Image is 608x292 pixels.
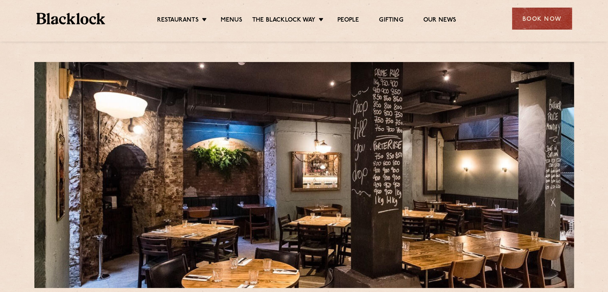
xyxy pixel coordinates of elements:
img: BL_Textured_Logo-footer-cropped.svg [36,13,106,24]
a: Menus [221,16,242,25]
a: People [337,16,359,25]
a: Our News [423,16,456,25]
a: The Blacklock Way [252,16,315,25]
div: Book Now [512,8,572,30]
a: Restaurants [157,16,199,25]
a: Gifting [379,16,403,25]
